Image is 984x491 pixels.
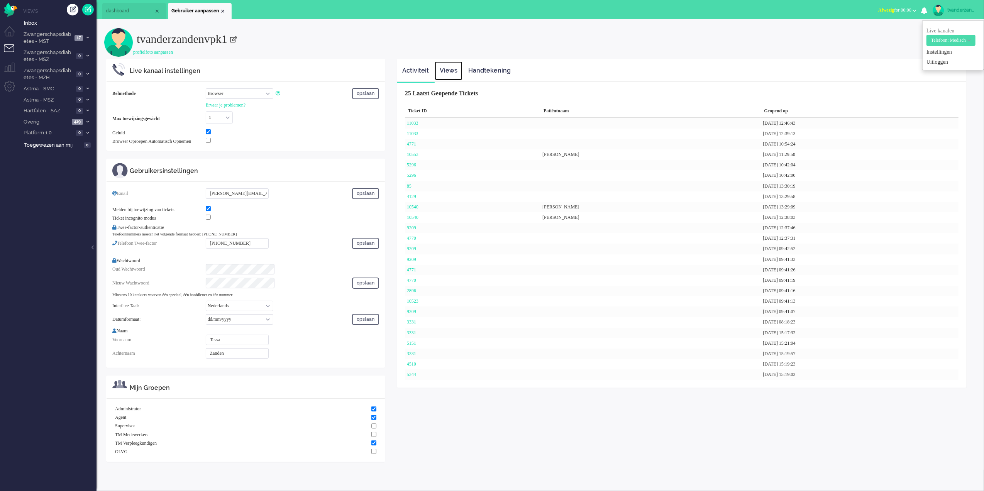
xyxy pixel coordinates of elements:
[407,278,416,283] a: 4770
[926,35,976,46] button: Telefoon: Medisch
[352,238,379,249] button: opslaan
[761,254,959,265] div: [DATE] 09:41:33
[407,183,412,189] a: 85
[22,107,74,115] span: Hartfalen - SAZ
[761,181,959,191] div: [DATE] 13:30:19
[761,328,959,338] div: [DATE] 15:17:32
[23,8,97,14] li: Views
[104,28,133,57] img: user.svg
[112,380,127,388] img: ic_m_group.svg
[4,3,17,17] img: flow_omnibird.svg
[926,58,980,66] a: Uitloggen
[933,5,944,16] img: avatar
[76,97,83,103] span: 0
[761,118,959,129] div: [DATE] 12:46:43
[352,188,379,199] button: opslaan
[22,129,74,137] span: Platform 1.0
[407,131,418,136] a: 11033
[112,316,206,323] div: Datumformaat:
[22,141,97,149] a: Toegewezen aan mij 0
[947,6,976,14] div: tvanderzandenvpk1
[76,86,83,92] span: 0
[22,19,97,27] a: Inbox
[112,293,234,297] small: Minstens 10 karakters waarvan één speciaal, één hoofdletter en één nummer:
[405,105,540,118] div: Ticket ID
[112,163,128,178] img: ic_m_profile.svg
[761,244,959,254] div: [DATE] 09:42:52
[75,35,83,41] span: 17
[112,91,136,96] b: Belmethode
[761,149,959,160] div: [DATE] 11:29:50
[352,314,379,325] button: opslaan
[540,149,761,160] div: [PERSON_NAME]
[761,170,959,181] div: [DATE] 10:42:00
[220,8,226,14] div: Close tab
[407,361,416,367] a: 4510
[407,162,416,168] a: 5296
[407,257,416,262] a: 9209
[115,423,135,429] span: Supervisor
[102,3,166,19] li: Dashboard
[22,67,74,81] span: Zwangerschapsdiabetes - MZH
[4,5,17,11] a: Omnidesk
[761,105,959,118] div: Geopend op
[130,384,379,393] div: Mijn Groepen
[206,102,246,108] a: Ervaar je problemen?
[761,359,959,369] div: [DATE] 15:19:23
[407,372,416,377] a: 5344
[931,5,976,16] a: tvanderzandenvpk1
[407,309,416,314] a: 9209
[76,108,83,114] span: 0
[874,2,921,19] li: Afwezigfor 00:00
[352,88,379,99] button: opslaan
[112,254,379,264] div: Wachtwoord
[540,105,761,118] div: Patiëntnaam
[133,49,173,55] a: profielfoto aanpassen
[407,246,416,251] a: 9209
[761,233,959,244] div: [DATE] 12:37:31
[112,337,131,342] span: Voornaam
[407,351,416,356] a: 3331
[112,116,160,121] b: Max toewijzingsgewicht
[407,298,418,304] a: 10523
[352,278,379,289] button: opslaan
[22,85,74,93] span: Astma - SMC
[22,31,72,45] span: Zwangerschapsdiabetes - MST
[24,20,97,27] span: Inbox
[168,3,232,19] li: user46
[154,8,160,14] div: Close tab
[112,266,145,272] span: Oud Wachtwoord
[4,44,21,62] li: Tickets menu
[112,328,379,334] div: Naam
[76,53,83,59] span: 0
[407,152,418,157] a: 10553
[112,130,206,136] div: Geluid
[761,139,959,149] div: [DATE] 10:54:24
[22,119,69,126] span: Overig
[112,63,125,76] img: ic_m_phone_settings.svg
[540,202,761,212] div: [PERSON_NAME]
[112,190,206,202] div: Email
[761,212,959,223] div: [DATE] 12:38:03
[761,369,959,380] div: [DATE] 15:19:02
[112,240,206,252] div: Telefoon Twee-factor
[761,202,959,212] div: [DATE] 13:29:09
[761,129,959,139] div: [DATE] 12:39:13
[84,142,91,148] span: 0
[407,288,416,293] a: 2896
[878,7,894,13] span: Afwezig
[115,440,157,447] span: TM Verpleegkundigen
[407,194,416,199] a: 4129
[137,32,227,45] span: tvanderzandenvpk1
[926,48,980,56] a: Instellingen
[407,173,416,178] a: 5296
[407,330,416,335] a: 3331
[761,338,959,349] div: [DATE] 15:21:04
[407,225,416,230] a: 9209
[22,97,74,104] span: Astma - MSZ
[397,61,434,80] a: Activiteit
[874,5,921,16] button: Afwezigfor 00:00
[761,275,959,286] div: [DATE] 09:41:19
[171,8,220,14] span: Gebruiker aanpassen
[115,449,127,455] span: OLVG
